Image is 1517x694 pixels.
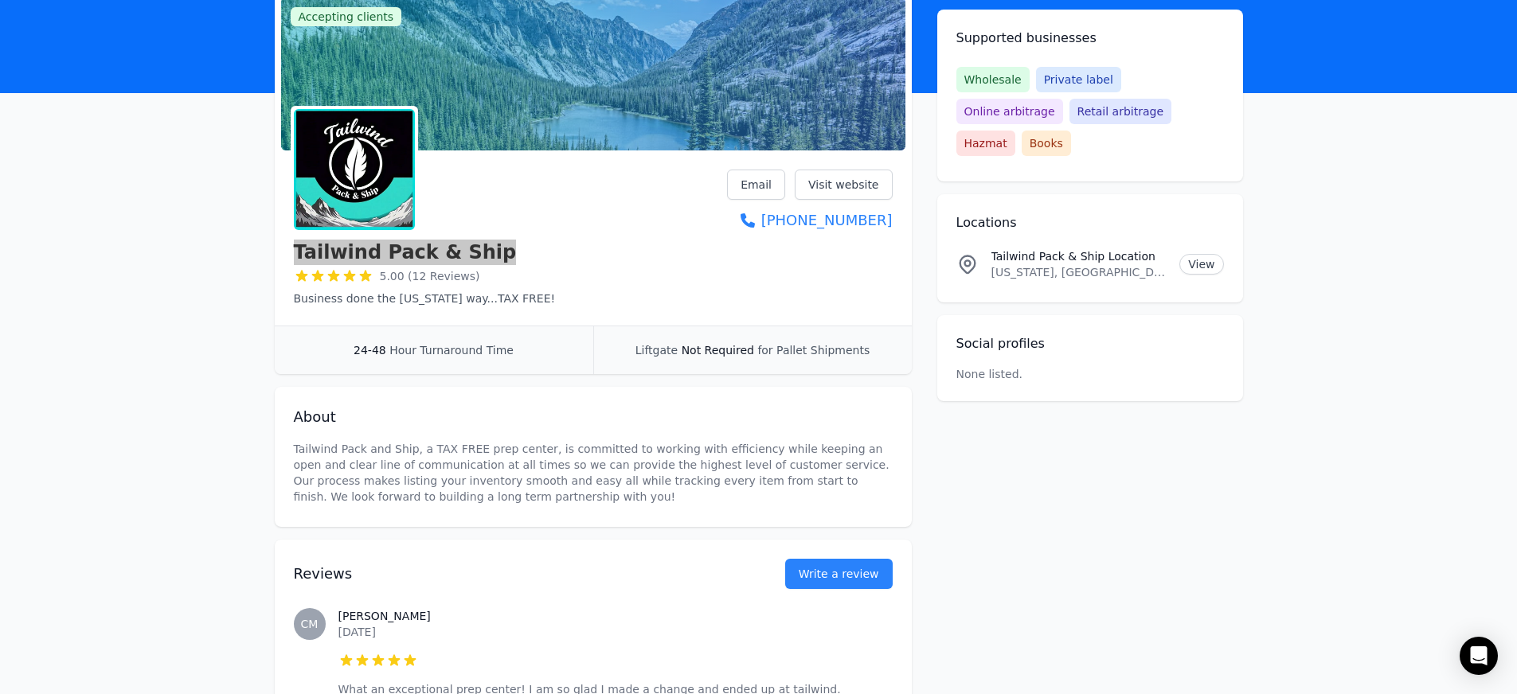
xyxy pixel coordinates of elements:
p: [US_STATE], [GEOGRAPHIC_DATA] [991,264,1167,280]
span: CM [301,618,319,630]
time: [DATE] [338,626,376,638]
span: Hazmat [956,131,1015,156]
span: Not Required [682,344,754,357]
span: Accepting clients [291,7,402,26]
span: Liftgate [635,344,678,357]
img: Tailwind Pack & Ship [294,109,415,230]
span: Online arbitrage [956,99,1063,124]
p: None listed. [956,366,1023,382]
a: Email [727,170,785,200]
a: View [1179,254,1223,275]
span: Books [1022,131,1071,156]
a: [PHONE_NUMBER] [727,209,892,232]
span: Retail arbitrage [1069,99,1171,124]
a: Write a review [785,559,893,589]
span: for Pallet Shipments [757,344,870,357]
h2: About [294,406,893,428]
p: Business done the [US_STATE] way...TAX FREE! [294,290,556,306]
span: 5.00 (12 Reviews) [380,268,480,284]
a: Visit website [795,170,893,200]
span: Private label [1036,67,1121,92]
h1: Tailwind Pack & Ship [294,240,517,265]
p: Tailwind Pack and Ship, a TAX FREE prep center, is committed to working with efficiency while kee... [294,441,893,505]
p: Tailwind Pack & Ship Location [991,248,1167,264]
h2: Reviews [294,563,734,585]
span: Hour Turnaround Time [389,344,514,357]
h2: Supported businesses [956,29,1224,48]
span: 24-48 [354,344,386,357]
span: Wholesale [956,67,1030,92]
h3: [PERSON_NAME] [338,608,893,624]
div: Open Intercom Messenger [1460,637,1498,675]
h2: Social profiles [956,334,1224,353]
h2: Locations [956,213,1224,232]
